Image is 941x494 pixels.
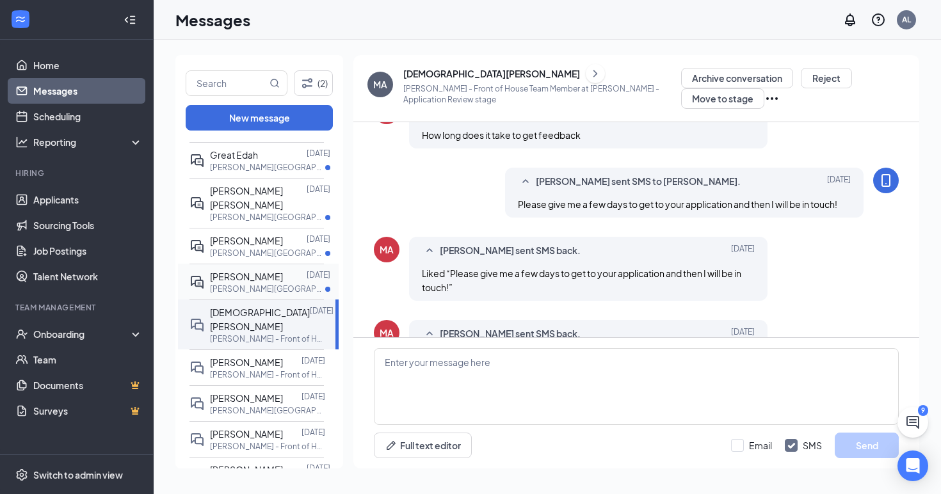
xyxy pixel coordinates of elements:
[897,450,928,481] div: Open Intercom Messenger
[380,326,394,339] div: MA
[33,398,143,424] a: SurveysCrown
[186,105,333,131] button: New message
[294,70,333,96] button: Filter (2)
[210,428,283,440] span: [PERSON_NAME]
[307,148,330,159] p: [DATE]
[842,12,858,28] svg: Notifications
[15,136,28,148] svg: Analysis
[269,78,280,88] svg: MagnifyingGlass
[422,267,741,293] span: Liked “Please give me a few days to get to your application and then I will be in touch!”
[33,212,143,238] a: Sourcing Tools
[210,356,283,368] span: [PERSON_NAME]
[189,317,205,333] svg: DoubleChat
[210,441,325,452] p: [PERSON_NAME] - Front of House Team Member at [PERSON_NAME]
[731,243,755,259] span: [DATE]
[385,439,398,452] svg: Pen
[186,71,267,95] input: Search
[189,275,205,290] svg: ActiveDoubleChat
[302,427,325,438] p: [DATE]
[33,52,143,78] a: Home
[175,9,250,31] h1: Messages
[210,271,283,282] span: [PERSON_NAME]
[681,88,764,109] button: Move to stage
[189,239,205,254] svg: ActiveDoubleChat
[307,269,330,280] p: [DATE]
[210,283,325,294] p: [PERSON_NAME][GEOGRAPHIC_DATA] - Front of House Team Member at [PERSON_NAME][GEOGRAPHIC_DATA]
[33,372,143,398] a: DocumentsCrown
[403,67,580,80] div: [DEMOGRAPHIC_DATA][PERSON_NAME]
[210,235,283,246] span: [PERSON_NAME]
[124,13,136,26] svg: Collapse
[440,326,581,342] span: [PERSON_NAME] sent SMS back.
[15,302,140,313] div: Team Management
[210,333,325,344] p: [PERSON_NAME] - Front of House Team Member at [PERSON_NAME]
[374,433,472,458] button: Full text editorPen
[210,392,283,404] span: [PERSON_NAME]
[827,174,851,189] span: [DATE]
[422,243,437,259] svg: SmallChevronUp
[189,153,205,168] svg: ActiveDoubleChat
[210,248,325,259] p: [PERSON_NAME][GEOGRAPHIC_DATA] - Front of House Team Member at [PERSON_NAME][GEOGRAPHIC_DATA]
[902,14,911,25] div: AL
[33,78,143,104] a: Messages
[33,136,143,148] div: Reporting
[33,104,143,129] a: Scheduling
[589,66,602,81] svg: ChevronRight
[518,198,837,210] span: Please give me a few days to get to your application and then I will be in touch!
[897,407,928,438] button: ChatActive
[586,64,605,83] button: ChevronRight
[189,196,205,211] svg: ActiveDoubleChat
[307,463,330,474] p: [DATE]
[905,415,921,430] svg: ChatActive
[440,243,581,259] span: [PERSON_NAME] sent SMS back.
[33,264,143,289] a: Talent Network
[300,76,315,91] svg: Filter
[33,468,123,481] div: Switch to admin view
[210,307,310,332] span: [DEMOGRAPHIC_DATA][PERSON_NAME]
[210,369,325,380] p: [PERSON_NAME] - Front of House Team Member at [PERSON_NAME]
[33,238,143,264] a: Job Postings
[422,326,437,342] svg: SmallChevronUp
[731,326,755,342] span: [DATE]
[373,78,387,91] div: MA
[764,91,780,106] svg: Ellipses
[189,396,205,411] svg: DoubleChat
[210,405,325,416] p: [PERSON_NAME][GEOGRAPHIC_DATA] - Front of House Team Member at [PERSON_NAME][GEOGRAPHIC_DATA]
[189,360,205,376] svg: DoubleChat
[189,432,205,447] svg: DoubleChat
[210,185,283,211] span: [PERSON_NAME] [PERSON_NAME]
[307,184,330,195] p: [DATE]
[518,174,533,189] svg: SmallChevronUp
[302,391,325,402] p: [DATE]
[681,68,793,88] button: Archive conversation
[210,212,325,223] p: [PERSON_NAME][GEOGRAPHIC_DATA] - Front of House Team Member at [PERSON_NAME][GEOGRAPHIC_DATA]
[15,468,28,481] svg: Settings
[878,173,894,188] svg: MobileSms
[380,243,394,256] div: MA
[33,347,143,372] a: Team
[801,68,852,88] button: Reject
[835,433,899,458] button: Send
[15,328,28,340] svg: UserCheck
[302,355,325,366] p: [DATE]
[33,328,132,340] div: Onboarding
[871,12,886,28] svg: QuestionInfo
[422,129,581,141] span: How long does it take to get feedback
[210,149,258,161] span: Great Edah
[15,168,140,179] div: Hiring
[189,468,205,483] svg: ActiveDoubleChat
[918,405,928,416] div: 9
[210,162,325,173] p: [PERSON_NAME][GEOGRAPHIC_DATA] - Front of House Team Member at [PERSON_NAME][GEOGRAPHIC_DATA]
[403,83,681,105] p: [PERSON_NAME] - Front of House Team Member at [PERSON_NAME] - Application Review stage
[210,464,283,475] span: [PERSON_NAME]
[310,305,334,316] p: [DATE]
[14,13,27,26] svg: WorkstreamLogo
[33,187,143,212] a: Applicants
[307,234,330,244] p: [DATE]
[536,174,741,189] span: [PERSON_NAME] sent SMS to [PERSON_NAME].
